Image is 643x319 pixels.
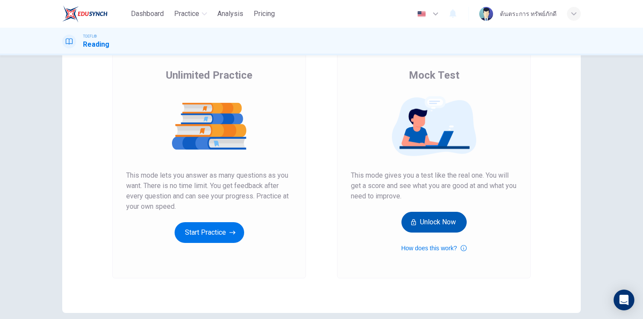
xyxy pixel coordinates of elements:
button: Unlock Now [401,212,467,233]
span: This mode gives you a test like the real one. You will get a score and see what you are good at a... [351,170,517,201]
img: EduSynch logo [62,5,108,22]
a: EduSynch logo [62,5,127,22]
img: en [416,11,427,17]
div: ต้นตระการ ทรัพย์ภักดี [500,9,557,19]
span: Dashboard [131,9,164,19]
img: Profile picture [479,7,493,21]
div: Open Intercom Messenger [614,290,634,310]
span: Analysis [217,9,243,19]
button: Analysis [214,6,247,22]
span: This mode lets you answer as many questions as you want. There is no time limit. You get feedback... [126,170,292,212]
button: Dashboard [127,6,167,22]
button: Pricing [250,6,278,22]
button: Practice [171,6,210,22]
span: Pricing [254,9,275,19]
button: How does this work? [401,243,466,253]
span: TOEFL® [83,33,97,39]
span: Unlimited Practice [166,68,252,82]
span: Mock Test [409,68,459,82]
button: Start Practice [175,222,244,243]
span: Practice [174,9,199,19]
h1: Reading [83,39,109,50]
